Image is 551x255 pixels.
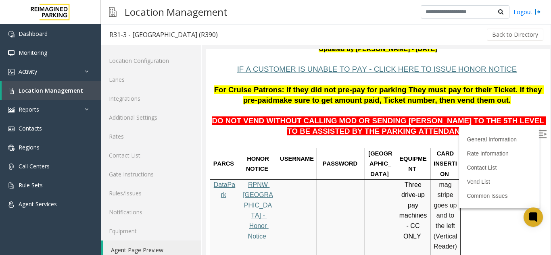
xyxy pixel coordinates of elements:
[8,182,15,189] img: 'icon'
[8,145,15,151] img: 'icon'
[101,70,201,89] a: Lanes
[19,30,48,37] span: Dashboard
[8,50,15,56] img: 'icon'
[101,165,201,184] a: Gate Instructions
[19,68,37,75] span: Activity
[67,47,305,55] span: make sure to get amount paid, Ticket number, then vend them out.
[228,132,253,201] span: mag stripe goes up and to the left (Vertical Reader)
[8,111,28,118] span: PARCS
[8,88,15,94] img: 'icon'
[19,49,47,56] span: Monitoring
[8,36,338,55] span: For Cruise Patrons: If they did not pre-pay for parking They must pay for their Ticket. If they p...
[228,101,251,128] span: CARD INSERTION
[37,132,67,191] a: RPNW [GEOGRAPHIC_DATA] - Honor Notice
[8,126,15,132] img: 'icon'
[2,81,101,100] a: Location Management
[194,106,221,123] span: EQUIPMENT
[8,164,15,170] img: 'icon'
[261,115,291,122] a: Contact List
[109,29,218,40] div: R31-3 - [GEOGRAPHIC_DATA] (R390)
[31,17,311,24] a: IF A CUSTOMER IS UNABLE TO PAY - CLICK HERE TO ISSUE HONOR NOTICE
[19,87,83,94] span: Location Management
[121,2,232,22] h3: Location Management
[31,16,311,24] span: IF A CUSTOMER IS UNABLE TO PAY - CLICK HERE TO ISSUE HONOR NOTICE
[19,143,40,151] span: Regions
[6,67,340,86] span: DO NOT VEND WITHOUT CALLING MOD OR SENDING [PERSON_NAME] TO THE 5TH LEVEL TO BE ASSISTED BY THE P...
[8,69,15,75] img: 'icon'
[19,181,43,189] span: Rule Sets
[117,111,152,118] span: PASSWORD
[534,8,541,16] img: logout
[261,143,302,150] a: Common Issues
[8,201,15,208] img: 'icon'
[19,124,42,132] span: Contacts
[8,107,15,113] img: 'icon'
[101,108,201,127] a: Additional Settings
[163,101,186,128] span: [GEOGRAPHIC_DATA]
[19,162,50,170] span: Call Centers
[8,31,15,37] img: 'icon'
[194,132,223,191] span: Three drive-up pay machines - CC ONLY
[8,132,29,149] a: DataPark
[74,106,108,113] span: USERNAME
[513,8,541,16] a: Logout
[101,89,201,108] a: Integrations
[261,129,284,136] a: Vend List
[101,146,201,165] a: Contact List
[109,2,117,22] img: pageIcon
[261,87,311,93] a: General Information
[101,203,201,222] a: Notifications
[333,81,341,89] img: Open/Close Sidebar Menu
[40,106,65,123] span: HONOR NOTICE
[101,51,201,70] a: Location Configuration
[19,200,57,208] span: Agent Services
[487,29,543,41] button: Back to Directory
[101,222,201,240] a: Equipment
[261,101,303,108] a: Rate Information
[101,127,201,146] a: Rates
[19,106,39,113] span: Reports
[101,184,201,203] a: Rules/Issues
